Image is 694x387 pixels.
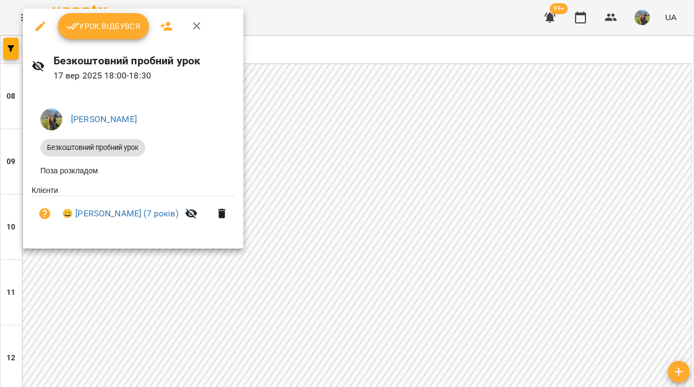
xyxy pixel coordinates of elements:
span: Урок відбувся [67,20,141,33]
p: 17 вер 2025 18:00 - 18:30 [53,69,235,82]
ul: Клієнти [32,185,235,235]
button: Урок відбувся [58,13,149,39]
span: Безкоштовний пробний урок [40,143,145,153]
a: 😀 [PERSON_NAME] (7 років) [62,207,178,220]
button: Візит ще не сплачено. Додати оплату? [32,201,58,227]
img: f0a73d492ca27a49ee60cd4b40e07bce.jpeg [40,108,62,130]
a: [PERSON_NAME] [71,114,137,124]
h6: Безкоштовний пробний урок [53,52,235,69]
li: Поза розкладом [32,161,235,180]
